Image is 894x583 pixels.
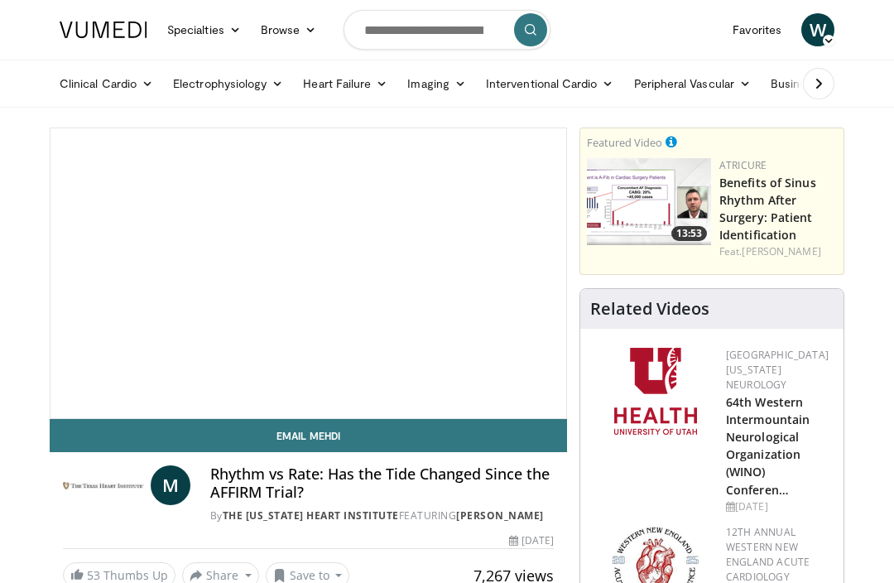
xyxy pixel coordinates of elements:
[397,67,476,100] a: Imaging
[476,67,624,100] a: Interventional Cardio
[719,175,816,243] a: Benefits of Sinus Rhythm After Surgery: Patient Identification
[50,67,163,100] a: Clinical Cardio
[614,348,697,435] img: f6362829-b0a3-407d-a044-59546adfd345.png.150x105_q85_autocrop_double_scale_upscale_version-0.2.png
[587,158,711,245] a: 13:53
[50,419,567,452] a: Email Mehdi
[726,394,810,498] a: 64th Western Intermountain Neurological Organization (WINO) Conferen…
[87,567,100,583] span: 53
[742,244,820,258] a: [PERSON_NAME]
[163,67,293,100] a: Electrophysiology
[293,67,397,100] a: Heart Failure
[726,499,830,514] div: [DATE]
[801,13,834,46] a: W
[223,508,399,523] a: The [US_STATE] Heart Institute
[671,226,707,241] span: 13:53
[60,22,147,38] img: VuMedi Logo
[344,10,550,50] input: Search topics, interventions
[719,244,837,259] div: Feat.
[761,67,845,100] a: Business
[587,135,662,150] small: Featured Video
[590,299,709,319] h4: Related Videos
[151,465,190,505] a: M
[210,508,554,523] div: By FEATURING
[587,158,711,245] img: 982c273f-2ee1-4c72-ac31-fa6e97b745f7.png.150x105_q85_crop-smart_upscale.png
[157,13,251,46] a: Specialties
[723,13,791,46] a: Favorites
[210,465,554,501] h4: Rhythm vs Rate: Has the Tide Changed Since the AFFIRM Trial?
[456,508,544,523] a: [PERSON_NAME]
[50,128,566,418] video-js: Video Player
[509,533,554,548] div: [DATE]
[719,158,767,172] a: AtriCure
[63,465,144,505] img: The Texas Heart Institute
[624,67,761,100] a: Peripheral Vascular
[251,13,327,46] a: Browse
[726,348,829,392] a: [GEOGRAPHIC_DATA][US_STATE] Neurology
